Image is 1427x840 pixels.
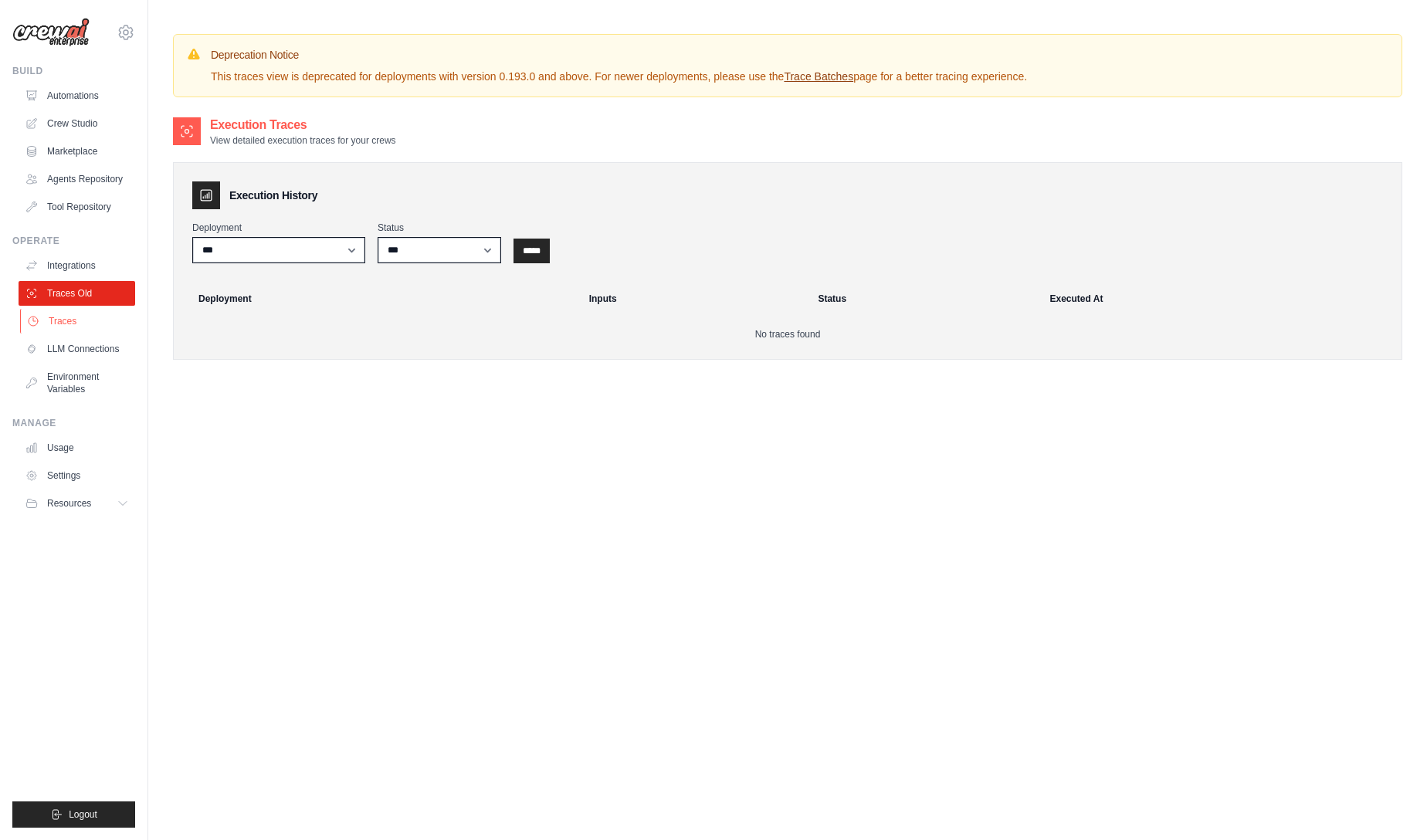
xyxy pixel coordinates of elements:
[210,134,396,147] p: View detailed execution traces for your crews
[19,83,135,108] a: Automations
[19,337,135,361] a: LLM Connections
[12,417,135,429] div: Manage
[180,282,580,316] th: Deployment
[192,222,365,234] label: Deployment
[20,309,137,334] a: Traces
[19,281,135,306] a: Traces Old
[19,139,135,164] a: Marketplace
[69,808,97,821] span: Logout
[19,435,135,460] a: Usage
[784,70,853,83] a: Trace Batches
[211,69,1027,84] p: This traces view is deprecated for deployments with version 0.193.0 and above. For newer deployme...
[47,497,91,510] span: Resources
[19,253,135,278] a: Integrations
[12,801,135,828] button: Logout
[1041,282,1395,316] th: Executed At
[19,491,135,516] button: Resources
[19,463,135,488] a: Settings
[210,116,396,134] h2: Execution Traces
[19,167,135,191] a: Agents Repository
[378,222,501,234] label: Status
[192,328,1383,340] p: No traces found
[12,235,135,247] div: Operate
[19,195,135,219] a: Tool Repository
[12,18,90,47] img: Logo
[19,364,135,401] a: Environment Variables
[808,282,1040,316] th: Status
[229,188,317,203] h3: Execution History
[580,282,809,316] th: Inputs
[19,111,135,136] a: Crew Studio
[12,65,135,77] div: Build
[211,47,1027,63] h3: Deprecation Notice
